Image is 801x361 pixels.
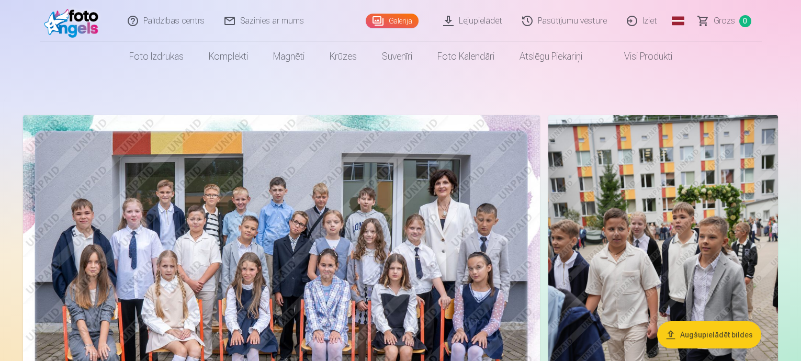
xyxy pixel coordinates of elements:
img: /fa3 [44,4,104,38]
a: Magnēti [261,42,317,71]
a: Visi produkti [595,42,685,71]
a: Foto kalendāri [425,42,507,71]
a: Atslēgu piekariņi [507,42,595,71]
a: Komplekti [196,42,261,71]
a: Galerija [366,14,419,28]
a: Foto izdrukas [117,42,196,71]
span: Grozs [714,15,735,27]
a: Krūzes [317,42,369,71]
a: Suvenīri [369,42,425,71]
span: 0 [739,15,751,27]
button: Augšupielādēt bildes [657,321,761,348]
